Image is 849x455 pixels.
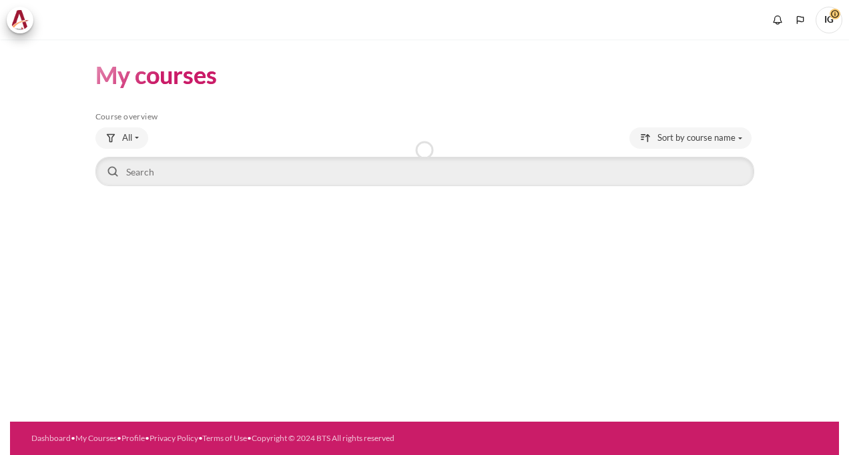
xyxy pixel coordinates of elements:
h5: Course overview [95,111,754,122]
div: Course overview controls [95,127,754,189]
span: IG [816,7,842,33]
a: My Courses [75,433,117,443]
div: • • • • • [31,432,463,444]
a: Copyright © 2024 BTS All rights reserved [252,433,394,443]
div: Show notification window with no new notifications [768,10,788,30]
a: Dashboard [31,433,71,443]
button: Languages [790,10,810,30]
button: Grouping drop-down menu [95,127,148,149]
img: Architeck [11,10,29,30]
input: Search [95,157,754,186]
span: All [122,131,132,145]
a: Terms of Use [202,433,247,443]
a: Profile [121,433,145,443]
a: User menu [816,7,842,33]
a: Privacy Policy [150,433,198,443]
span: Sort by course name [657,131,736,145]
h1: My courses [95,59,217,91]
section: Content [10,39,839,209]
a: Architeck Architeck [7,7,40,33]
button: Sorting drop-down menu [629,127,752,149]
